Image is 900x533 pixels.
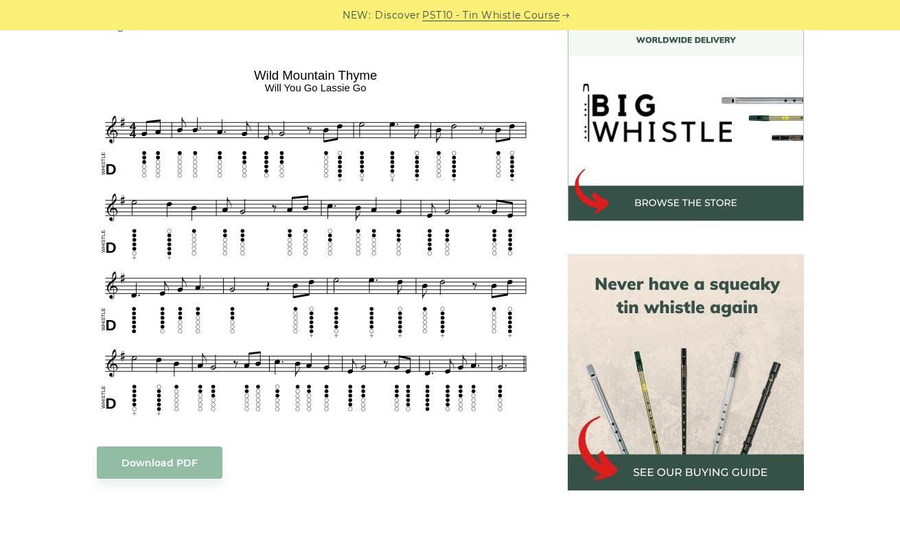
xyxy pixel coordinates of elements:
[375,8,420,23] span: Discover
[568,254,804,490] img: tin whistle buying guide
[97,63,535,419] img: Wild Mountain Thyme Tin Whistle Tab & Sheet Music
[422,8,559,23] a: PST10 - Tin Whistle Course
[97,446,222,479] a: Download PDF
[343,8,371,23] span: NEW:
